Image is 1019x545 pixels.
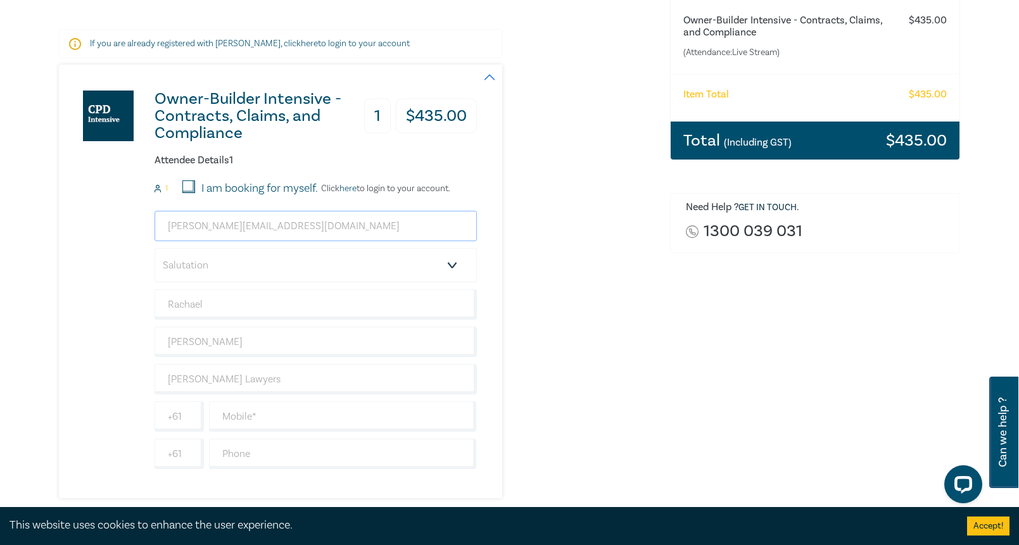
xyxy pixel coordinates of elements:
[83,91,134,141] img: Owner-Builder Intensive - Contracts, Claims, and Compliance
[155,91,363,142] h3: Owner-Builder Intensive - Contracts, Claims, and Compliance
[683,15,897,39] h6: Owner-Builder Intensive - Contracts, Claims, and Compliance
[155,327,477,357] input: Last Name*
[90,37,471,50] p: If you are already registered with [PERSON_NAME], click to login to your account
[686,201,951,214] h6: Need Help ? .
[155,211,477,241] input: Attendee Email*
[209,439,477,469] input: Phone
[934,460,987,513] iframe: LiveChat chat widget
[155,364,477,394] input: Company
[683,46,897,59] small: (Attendance: Live Stream )
[364,99,391,134] h3: 1
[909,15,947,27] h6: $ 435.00
[155,439,204,469] input: +61
[201,180,318,197] label: I am booking for myself.
[209,401,477,432] input: Mobile*
[165,184,168,193] small: 1
[704,223,802,240] a: 1300 039 031
[967,517,1010,536] button: Accept cookies
[339,183,357,194] a: here
[683,89,729,101] h6: Item Total
[396,99,477,134] h3: $ 435.00
[318,184,450,194] p: Click to login to your account.
[9,517,948,534] div: This website uses cookies to enhance the user experience.
[155,154,477,166] h6: Attendee Details 1
[683,132,792,149] h3: Total
[724,136,792,149] small: (Including GST)
[155,289,477,320] input: First Name*
[909,89,947,101] h6: $ 435.00
[886,132,947,149] h3: $ 435.00
[738,202,797,213] a: Get in touch
[997,384,1009,480] span: Can we help ?
[155,401,204,432] input: +61
[301,38,318,49] a: here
